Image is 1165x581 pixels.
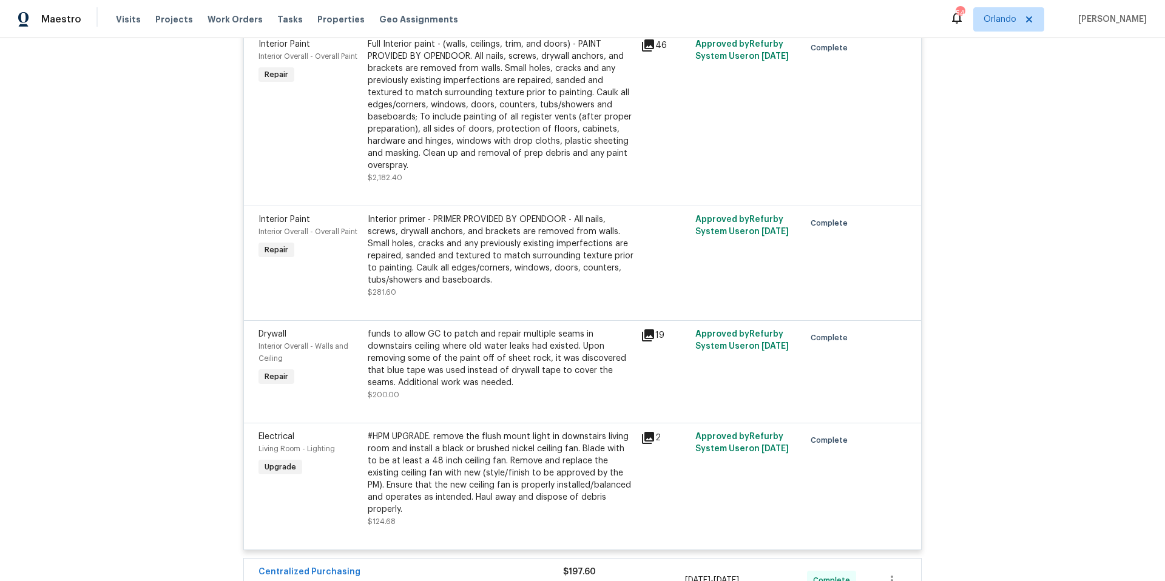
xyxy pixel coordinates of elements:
span: $281.60 [368,289,396,296]
span: Visits [116,13,141,25]
div: #HPM UPGRADE. remove the flush mount light in downstairs living room and install a black or brush... [368,431,633,516]
span: Approved by Refurby System User on [695,330,789,351]
span: Work Orders [208,13,263,25]
span: [DATE] [761,52,789,61]
span: $124.68 [368,518,396,525]
span: Approved by Refurby System User on [695,40,789,61]
div: 19 [641,328,688,343]
span: Complete [811,332,853,344]
div: 2 [641,431,688,445]
span: Approved by Refurby System User on [695,215,789,236]
span: Tasks [277,15,303,24]
span: Drywall [258,330,286,338]
span: Projects [155,13,193,25]
span: [DATE] [761,342,789,351]
span: [PERSON_NAME] [1073,13,1147,25]
a: Centralized Purchasing [258,568,360,576]
span: [DATE] [761,227,789,236]
span: Interior Paint [258,215,310,224]
span: Repair [260,69,293,81]
div: Interior primer - PRIMER PROVIDED BY OPENDOOR - All nails, screws, drywall anchors, and brackets ... [368,213,633,286]
span: Orlando [984,13,1016,25]
span: Repair [260,244,293,256]
span: Interior Overall - Overall Paint [258,228,357,235]
span: Interior Overall - Walls and Ceiling [258,343,348,362]
span: $2,182.40 [368,174,402,181]
span: Geo Assignments [379,13,458,25]
div: 54 [956,7,964,19]
span: $200.00 [368,391,399,398]
span: Complete [811,434,853,446]
span: Repair [260,371,293,383]
span: Electrical [258,432,294,441]
span: Approved by Refurby System User on [695,432,789,453]
span: Living Room - Lighting [258,445,335,452]
span: Complete [811,42,853,54]
div: funds to allow GC to patch and repair multiple seams in downstairs ceiling where old water leaks ... [368,328,633,389]
span: Interior Overall - Overall Paint [258,53,357,60]
span: $197.60 [563,568,596,576]
span: Interior Paint [258,40,310,49]
span: [DATE] [761,445,789,453]
div: 46 [641,38,688,53]
span: Properties [317,13,365,25]
span: Complete [811,217,853,229]
span: Upgrade [260,461,301,473]
span: Maestro [41,13,81,25]
div: Full Interior paint - (walls, ceilings, trim, and doors) - PAINT PROVIDED BY OPENDOOR. All nails,... [368,38,633,172]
